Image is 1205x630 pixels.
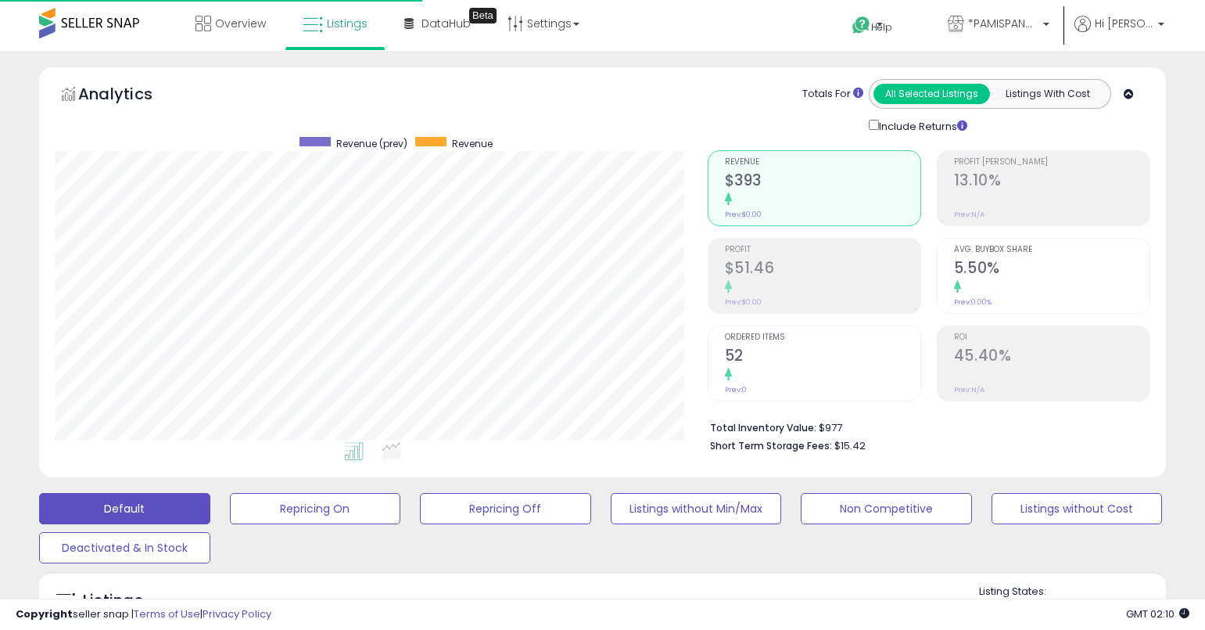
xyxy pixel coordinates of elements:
span: Revenue [725,158,920,167]
button: All Selected Listings [873,84,990,104]
button: Listings without Min/Max [611,493,782,524]
small: Prev: N/A [954,210,984,219]
button: Listings With Cost [989,84,1106,104]
span: Revenue (prev) [336,137,407,150]
span: Hi [PERSON_NAME] [1095,16,1153,31]
span: Profit [PERSON_NAME] [954,158,1149,167]
span: *PAMISPANAS* [968,16,1038,31]
small: Prev: $0.00 [725,297,762,307]
h2: 13.10% [954,171,1149,193]
h2: 5.50% [954,259,1149,280]
a: Help [840,4,923,51]
i: Get Help [852,16,871,35]
span: Revenue [452,137,493,150]
button: Non Competitive [801,493,972,524]
small: Prev: 0.00% [954,297,992,307]
h2: 52 [725,347,920,368]
div: Totals For [802,87,863,102]
h5: Listings [83,590,143,612]
a: Terms of Use [134,607,200,621]
h2: 45.40% [954,347,1149,368]
div: seller snap | | [16,607,271,622]
span: ROI [954,333,1149,342]
span: 2025-10-8 02:10 GMT [1126,607,1189,621]
span: $15.42 [834,438,866,453]
h2: $51.46 [725,259,920,280]
a: Hi [PERSON_NAME] [1074,16,1164,51]
h5: Analytics [78,83,183,109]
strong: Copyright [16,607,73,621]
h2: $393 [725,171,920,193]
span: Profit [725,246,920,254]
span: Avg. Buybox Share [954,246,1149,254]
small: Prev: N/A [954,385,984,394]
span: Overview [215,16,266,31]
small: Prev: $0.00 [725,210,762,219]
b: Short Term Storage Fees: [710,439,832,452]
button: Repricing On [230,493,401,524]
button: Default [39,493,210,524]
div: Tooltip anchor [469,8,497,23]
small: Prev: 0 [725,385,747,394]
div: Include Returns [857,117,986,135]
li: $977 [710,417,1139,436]
p: Listing States: [979,585,1166,599]
b: Total Inventory Value: [710,421,816,434]
span: Ordered Items [725,333,920,342]
button: Deactivated & In Stock [39,532,210,563]
button: Repricing Off [420,493,591,524]
span: Listings [327,16,368,31]
button: Listings without Cost [992,493,1163,524]
a: Privacy Policy [203,607,271,621]
span: Help [871,20,892,34]
span: DataHub [421,16,471,31]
